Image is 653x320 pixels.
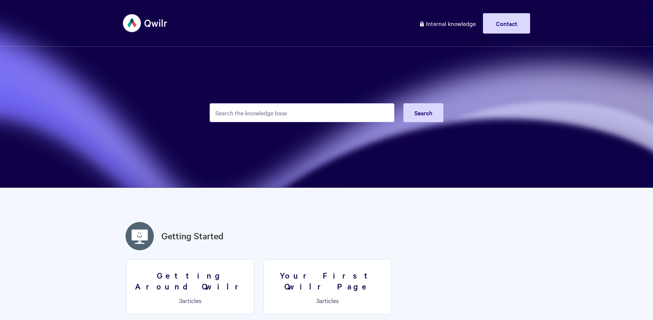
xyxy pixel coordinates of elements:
[483,13,530,34] a: Contact
[131,297,249,304] p: articles
[316,296,319,305] span: 3
[210,103,394,122] input: Search the knowledge base
[123,9,168,37] img: Qwilr Help Center
[179,296,182,305] span: 3
[161,229,224,243] a: Getting Started
[268,270,386,291] h3: Your First Qwilr Page
[413,13,481,34] a: Internal knowledge
[264,259,391,314] a: Your First Qwilr Page 3articles
[268,297,386,304] p: articles
[414,109,432,117] span: Search
[131,270,249,291] h3: Getting Around Qwilr
[403,103,443,122] button: Search
[126,259,254,314] a: Getting Around Qwilr 3articles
